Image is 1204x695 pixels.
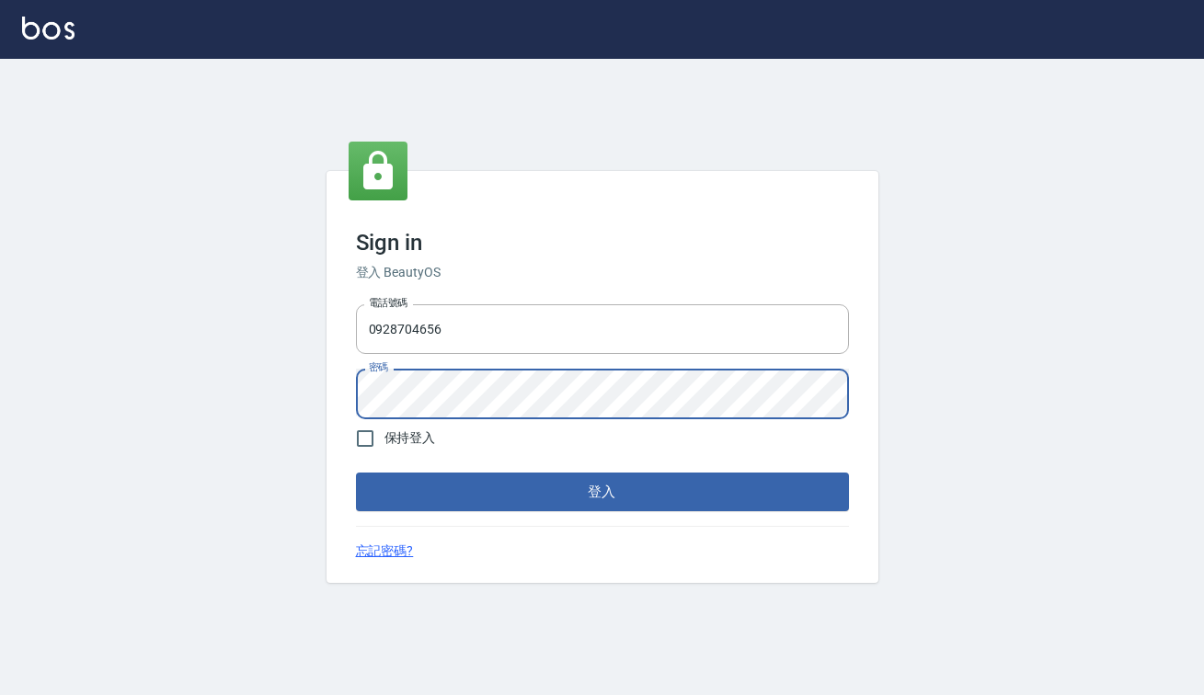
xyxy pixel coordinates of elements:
button: 登入 [356,473,849,511]
label: 密碼 [369,360,388,374]
h3: Sign in [356,230,849,256]
label: 電話號碼 [369,296,407,310]
a: 忘記密碼? [356,541,414,561]
h6: 登入 BeautyOS [356,263,849,282]
span: 保持登入 [384,428,436,448]
img: Logo [22,17,75,40]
